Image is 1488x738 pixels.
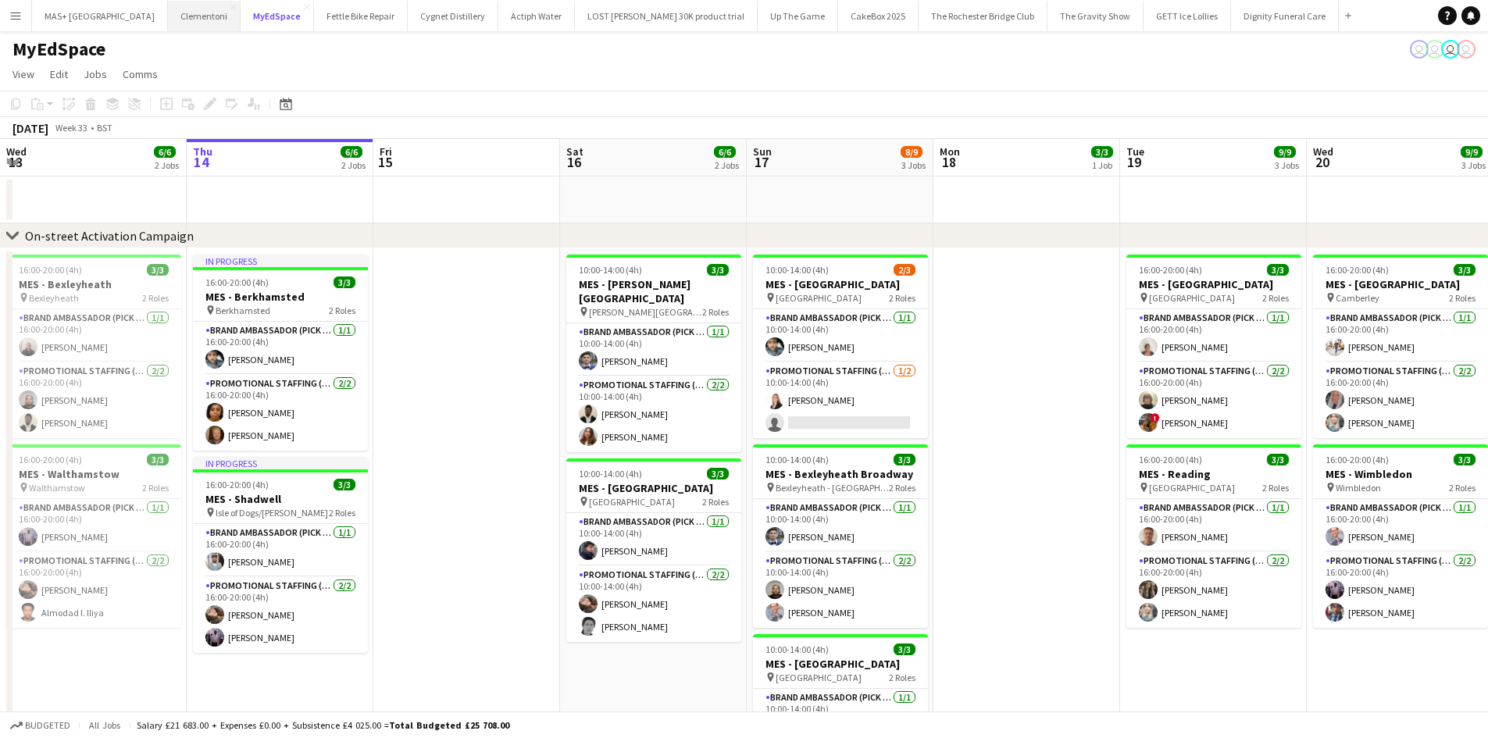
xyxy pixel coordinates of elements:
span: 3/3 [147,264,169,276]
span: Thu [193,144,212,159]
span: 3/3 [707,468,729,480]
span: 10:00-14:00 (4h) [579,468,642,480]
app-card-role: Promotional Staffing (Brand Ambassadors)2/216:00-20:00 (4h)[PERSON_NAME][PERSON_NAME] [193,577,368,653]
app-user-avatar: Spencer Blackwell [1410,40,1429,59]
app-card-role: Promotional Staffing (Brand Ambassadors)2/210:00-14:00 (4h)[PERSON_NAME][PERSON_NAME] [753,552,928,628]
h3: MES - Reading [1126,467,1301,481]
app-card-role: Brand Ambassador (Pick up)1/116:00-20:00 (4h)[PERSON_NAME] [6,309,181,362]
app-job-card: 16:00-20:00 (4h)3/3MES - Bexleyheath Bexleyheath2 RolesBrand Ambassador (Pick up)1/116:00-20:00 (... [6,255,181,438]
a: Edit [44,64,74,84]
span: 2 Roles [889,482,915,494]
span: View [12,67,34,81]
span: Sun [753,144,772,159]
app-card-role: Promotional Staffing (Brand Ambassadors)2/210:00-14:00 (4h)[PERSON_NAME][PERSON_NAME] [566,376,741,452]
app-job-card: 10:00-14:00 (4h)3/3MES - [PERSON_NAME][GEOGRAPHIC_DATA] [PERSON_NAME][GEOGRAPHIC_DATA]2 RolesBran... [566,255,741,452]
button: Dignity Funeral Care [1231,1,1339,31]
h3: MES - [GEOGRAPHIC_DATA] [753,657,928,671]
span: Wed [1313,144,1333,159]
span: Edit [50,67,68,81]
app-job-card: 16:00-20:00 (4h)3/3MES - Reading [GEOGRAPHIC_DATA]2 RolesBrand Ambassador (Pick up)1/116:00-20:00... [1126,444,1301,628]
div: [DATE] [12,120,48,136]
span: [GEOGRAPHIC_DATA] [589,496,675,508]
h3: MES - [PERSON_NAME][GEOGRAPHIC_DATA] [566,277,741,305]
span: [GEOGRAPHIC_DATA] [776,672,862,683]
span: 16:00-20:00 (4h) [19,264,82,276]
span: 2 Roles [702,306,729,318]
div: 2 Jobs [715,159,739,171]
app-card-role: Brand Ambassador (Pick up)1/116:00-20:00 (4h)[PERSON_NAME] [1313,499,1488,552]
app-job-card: 16:00-20:00 (4h)3/3MES - Walthamstow Walthamstow2 RolesBrand Ambassador (Pick up)1/116:00-20:00 (... [6,444,181,628]
h3: MES - Bexleyheath Broadway [753,467,928,481]
div: 1 Job [1092,159,1112,171]
div: 3 Jobs [901,159,926,171]
div: 10:00-14:00 (4h)2/3MES - [GEOGRAPHIC_DATA] [GEOGRAPHIC_DATA]2 RolesBrand Ambassador (Pick up)1/11... [753,255,928,438]
span: 16 [564,153,583,171]
span: 2 Roles [142,292,169,304]
span: 6/6 [714,146,736,158]
div: 2 Jobs [341,159,366,171]
app-card-role: Promotional Staffing (Brand Ambassadors)2/216:00-20:00 (4h)[PERSON_NAME][PERSON_NAME] [1313,362,1488,438]
span: 3/3 [1454,264,1476,276]
app-card-role: Promotional Staffing (Brand Ambassadors)2/216:00-20:00 (4h)[PERSON_NAME][PERSON_NAME] [1126,552,1301,628]
div: Salary £21 683.00 + Expenses £0.00 + Subsistence £4 025.00 = [137,719,509,731]
h3: MES - [GEOGRAPHIC_DATA] [1313,277,1488,291]
span: Tue [1126,144,1144,159]
app-card-role: Promotional Staffing (Brand Ambassadors)2/210:00-14:00 (4h)[PERSON_NAME][PERSON_NAME] [566,566,741,642]
span: 16:00-20:00 (4h) [1139,454,1202,465]
span: 2 Roles [1262,292,1289,304]
button: Actiph Water [498,1,575,31]
app-card-role: Brand Ambassador (Pick up)1/110:00-14:00 (4h)[PERSON_NAME] [566,513,741,566]
span: 3/3 [1267,264,1289,276]
span: Bexleyheath [29,292,79,304]
span: [GEOGRAPHIC_DATA] [1149,292,1235,304]
app-card-role: Promotional Staffing (Brand Ambassadors)2/216:00-20:00 (4h)[PERSON_NAME][PERSON_NAME] [1313,552,1488,628]
a: Comms [116,64,164,84]
button: MAS+ [GEOGRAPHIC_DATA] [32,1,168,31]
button: LOST [PERSON_NAME] 30K product trial [575,1,758,31]
button: Fettle Bike Repair [314,1,408,31]
app-job-card: In progress16:00-20:00 (4h)3/3MES - Shadwell Isle of Dogs/[PERSON_NAME]2 RolesBrand Ambassador (P... [193,457,368,653]
h3: MES - Shadwell [193,492,368,506]
app-card-role: Promotional Staffing (Brand Ambassadors)2/216:00-20:00 (4h)[PERSON_NAME]![PERSON_NAME] [1126,362,1301,438]
span: 2 Roles [889,292,915,304]
span: 2 Roles [889,672,915,683]
span: 10:00-14:00 (4h) [765,264,829,276]
app-job-card: In progress16:00-20:00 (4h)3/3MES - Berkhamsted Berkhamsted2 RolesBrand Ambassador (Pick up)1/116... [193,255,368,451]
span: 3/3 [334,479,355,490]
span: 3/3 [1454,454,1476,465]
span: 15 [377,153,392,171]
span: 10:00-14:00 (4h) [579,264,642,276]
span: 16:00-20:00 (4h) [205,479,269,490]
span: 6/6 [154,146,176,158]
span: Isle of Dogs/[PERSON_NAME] [216,507,328,519]
span: 3/3 [147,454,169,465]
app-card-role: Promotional Staffing (Brand Ambassadors)2/216:00-20:00 (4h)[PERSON_NAME]Almodad I. Iliya [6,552,181,628]
app-card-role: Promotional Staffing (Brand Ambassadors)2/216:00-20:00 (4h)[PERSON_NAME][PERSON_NAME] [193,375,368,451]
span: 2 Roles [1449,292,1476,304]
span: Mon [940,144,960,159]
span: [GEOGRAPHIC_DATA] [1149,482,1235,494]
h3: MES - Walthamstow [6,467,181,481]
a: Jobs [77,64,113,84]
div: 16:00-20:00 (4h)3/3MES - [GEOGRAPHIC_DATA] [GEOGRAPHIC_DATA]2 RolesBrand Ambassador (Pick up)1/11... [1126,255,1301,438]
span: 16:00-20:00 (4h) [19,454,82,465]
div: 3 Jobs [1275,159,1299,171]
span: Walthamstow [29,482,85,494]
app-card-role: Brand Ambassador (Pick up)1/110:00-14:00 (4h)[PERSON_NAME] [753,499,928,552]
h1: MyEdSpace [12,37,105,61]
button: Clementoni [168,1,241,31]
div: BST [97,122,112,134]
button: GETT Ice Lollies [1144,1,1231,31]
app-card-role: Brand Ambassador (Pick up)1/116:00-20:00 (4h)[PERSON_NAME] [193,322,368,375]
span: 2 Roles [702,496,729,508]
button: CakeBox 2025 [838,1,919,31]
app-card-role: Brand Ambassador (Pick up)1/116:00-20:00 (4h)[PERSON_NAME] [1126,499,1301,552]
span: Budgeted [25,720,70,731]
app-job-card: 10:00-14:00 (4h)3/3MES - Bexleyheath Broadway Bexleyheath - [GEOGRAPHIC_DATA]2 RolesBrand Ambassa... [753,444,928,628]
span: 3/3 [334,276,355,288]
span: Camberley [1336,292,1379,304]
span: 3/3 [894,454,915,465]
h3: MES - [GEOGRAPHIC_DATA] [753,277,928,291]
